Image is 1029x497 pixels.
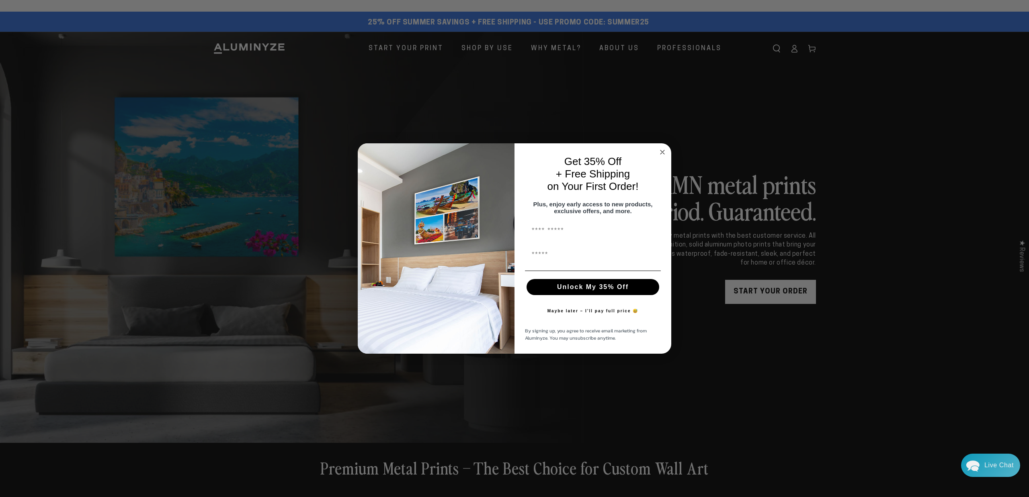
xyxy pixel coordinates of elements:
[358,143,514,354] img: 728e4f65-7e6c-44e2-b7d1-0292a396982f.jpeg
[527,279,659,295] button: Unlock My 35% Off
[984,454,1014,477] div: Contact Us Directly
[543,303,643,319] button: Maybe later – I’ll pay full price 😅
[556,168,630,180] span: + Free Shipping
[658,147,667,157] button: Close dialog
[961,454,1020,477] div: Chat widget toggle
[564,155,622,167] span: Get 35% Off
[533,201,653,214] span: Plus, enjoy early access to new products, exclusive offers, and more.
[525,327,647,342] span: By signing up, you agree to receive email marketing from Aluminyze. You may unsubscribe anytime.
[547,180,639,192] span: on Your First Order!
